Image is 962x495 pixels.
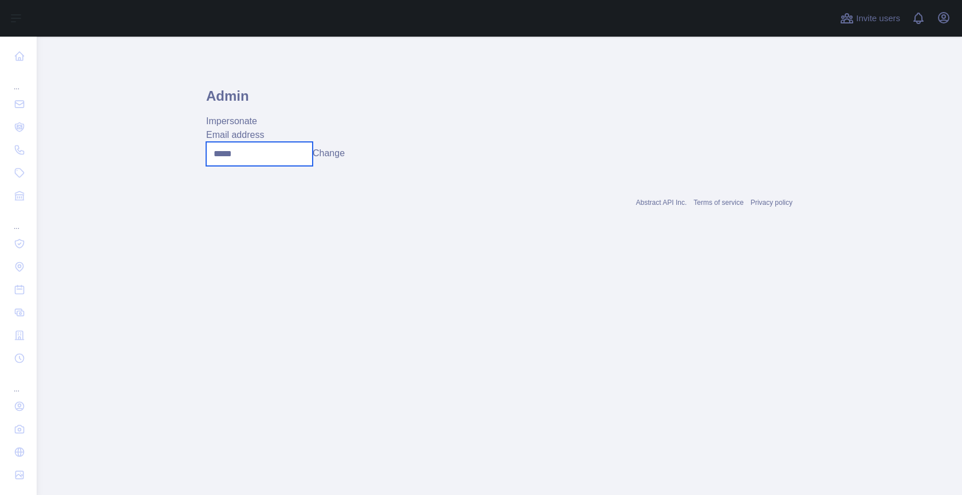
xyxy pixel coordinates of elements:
[9,371,27,394] div: ...
[206,87,793,114] h1: Admin
[9,208,27,231] div: ...
[9,69,27,92] div: ...
[751,199,793,207] a: Privacy policy
[693,199,743,207] a: Terms of service
[856,12,900,25] span: Invite users
[838,9,902,27] button: Invite users
[313,146,345,160] button: Change
[206,130,264,140] label: Email address
[206,114,793,128] div: Impersonate
[636,199,687,207] a: Abstract API Inc.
